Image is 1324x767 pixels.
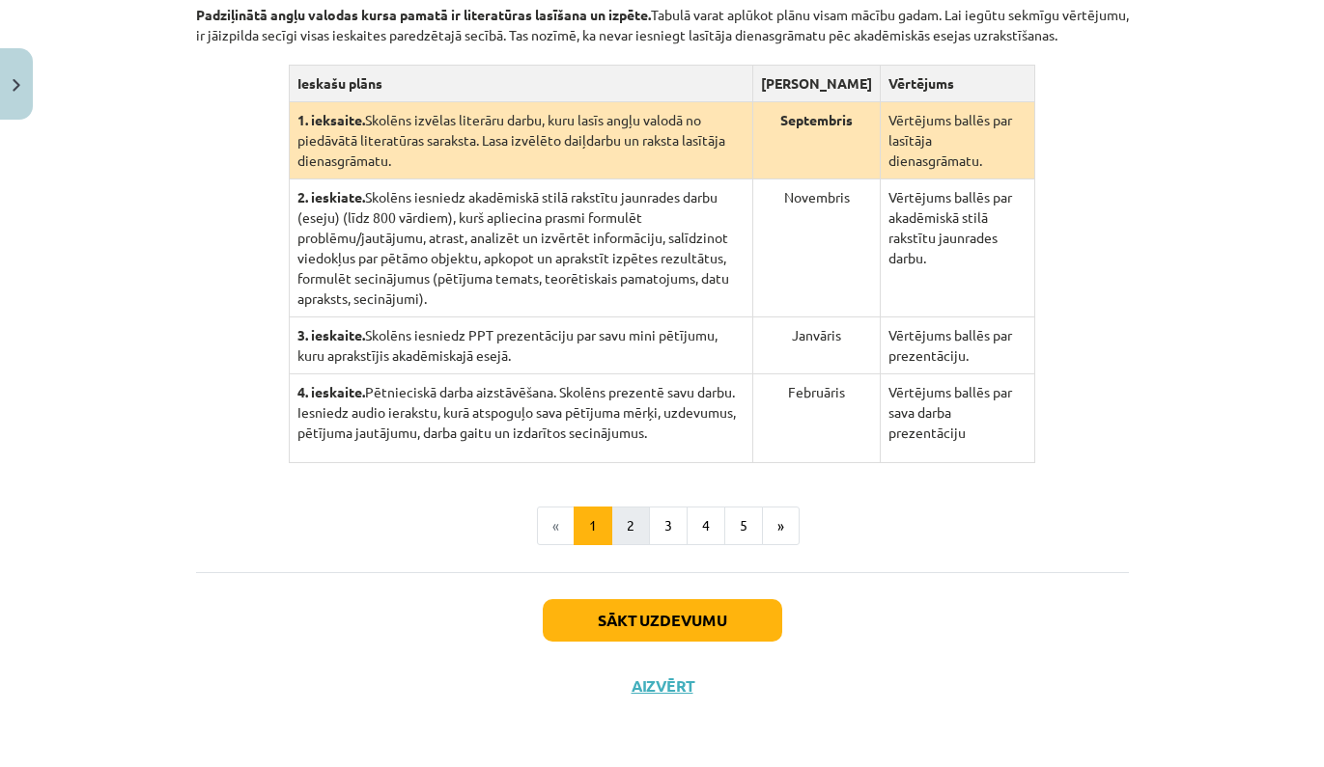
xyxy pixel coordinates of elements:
button: 2 [611,507,650,545]
th: [PERSON_NAME] [753,66,881,102]
td: Skolēns iesniedz PPT prezentāciju par savu mini pētījumu, kuru aprakstījis akadēmiskajā esejā. [290,317,753,374]
strong: 2. ieskiate. [297,188,365,205]
strong: 3. ieskaite. [297,326,365,343]
td: Vērtējums ballēs par akadēmiskā stilā rakstītu jaunrades darbu. [881,179,1034,317]
button: 3 [649,507,688,545]
nav: Page navigation example [196,507,1129,545]
button: Sākt uzdevumu [543,599,782,642]
button: » [762,507,800,545]
button: Aizvērt [626,676,699,696]
td: Skolēns izvēlas literāru darbu, kuru lasīs angļu valodā no piedāvātā literatūras saraksta. Lasa i... [290,102,753,179]
button: 5 [724,507,763,545]
button: 1 [574,507,612,545]
strong: 4. ieskaite. [297,383,365,400]
td: Novembris [753,179,881,317]
img: icon-close-lesson-0947bae3869378f0d4975bcd49f059093ad1ed9edebbc8119c70593378902aed.svg [13,79,20,92]
td: Vērtējums ballēs par lasītāja dienasgrāmatu. [881,102,1034,179]
p: Pētnieciskā darba aizstāvēšana. Skolēns prezentē savu darbu. Iesniedz audio ierakstu, kurā atspog... [297,382,745,443]
td: Skolēns iesniedz akadēmiskā stilā rakstītu jaunrades darbu (eseju) (līdz 800 vārdiem), kurš aplie... [290,179,753,317]
strong: Padziļinātā angļu valodas kursa pamatā ir literatūras lasīšana un izpēte. [196,6,651,23]
th: Ieskašu plāns [290,66,753,102]
th: Vērtējums [881,66,1034,102]
p: Februāris [761,382,872,402]
td: Vērtējums ballēs par sava darba prezentāciju [881,374,1034,463]
button: 4 [687,507,725,545]
strong: Septembris [780,111,853,128]
td: Vērtējums ballēs par prezentāciju. [881,317,1034,374]
td: Janvāris [753,317,881,374]
strong: 1. ieksaite. [297,111,365,128]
